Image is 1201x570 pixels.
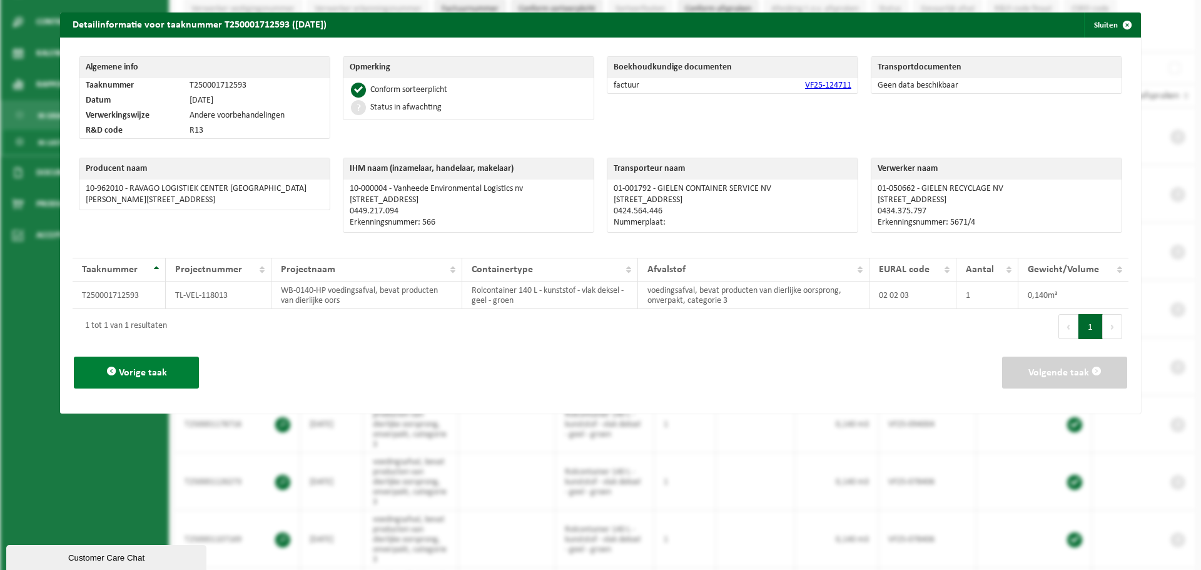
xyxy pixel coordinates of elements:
p: 01-050662 - GIELEN RECYCLAGE NV [878,184,1115,194]
td: R13 [183,123,330,138]
button: Next [1103,314,1122,339]
td: Geen data beschikbaar [871,78,1122,93]
td: Rolcontainer 140 L - kunststof - vlak deksel - geel - groen [462,282,638,309]
iframe: chat widget [6,542,209,570]
p: [STREET_ADDRESS] [614,195,851,205]
a: VF25-124711 [805,81,851,90]
th: Opmerking [343,57,594,78]
p: 01-001792 - GIELEN CONTAINER SERVICE NV [614,184,851,194]
th: Transportdocumenten [871,57,1093,78]
h2: Detailinformatie voor taaknummer T250001712593 ([DATE]) [60,13,339,36]
td: Datum [79,93,183,108]
td: 1 [956,282,1018,309]
p: [STREET_ADDRESS] [350,195,587,205]
span: EURAL code [879,265,930,275]
button: 1 [1078,314,1103,339]
th: Algemene info [79,57,330,78]
button: Volgende taak [1002,357,1127,389]
th: Transporteur naam [607,158,858,180]
td: T250001712593 [183,78,330,93]
td: T250001712593 [73,282,166,309]
td: Taaknummer [79,78,183,93]
div: 1 tot 1 van 1 resultaten [79,315,167,338]
th: Boekhoudkundige documenten [607,57,858,78]
span: Projectnummer [175,265,242,275]
button: Previous [1058,314,1078,339]
span: Aantal [966,265,994,275]
p: Erkenningsnummer: 5671/4 [878,218,1115,228]
span: Projectnaam [281,265,335,275]
p: 0434.375.797 [878,206,1115,216]
p: 0449.217.094 [350,206,587,216]
td: WB-0140-HP voedingsafval, bevat producten van dierlijke oors [271,282,462,309]
span: Taaknummer [82,265,138,275]
th: IHM naam (inzamelaar, handelaar, makelaar) [343,158,594,180]
span: Containertype [472,265,533,275]
button: Sluiten [1084,13,1140,38]
th: Producent naam [79,158,330,180]
td: voedingsafval, bevat producten van dierlijke oorsprong, onverpakt, categorie 3 [638,282,869,309]
td: Verwerkingswijze [79,108,183,123]
td: 02 02 03 [869,282,957,309]
span: Afvalstof [647,265,686,275]
p: [PERSON_NAME][STREET_ADDRESS] [86,195,323,205]
button: Vorige taak [74,357,199,389]
td: 0,140m³ [1018,282,1128,309]
p: 10-000004 - Vanheede Environmental Logistics nv [350,184,587,194]
p: Erkenningsnummer: 566 [350,218,587,228]
p: [STREET_ADDRESS] [878,195,1115,205]
span: Volgende taak [1028,368,1089,378]
td: [DATE] [183,93,330,108]
p: Nummerplaat: [614,218,851,228]
td: factuur [607,78,706,93]
div: Conform sorteerplicht [370,86,447,94]
p: 10-962010 - RAVAGO LOGISTIEK CENTER [GEOGRAPHIC_DATA] [86,184,323,194]
div: Status in afwachting [370,103,442,112]
span: Vorige taak [119,368,167,378]
th: Verwerker naam [871,158,1122,180]
td: TL-VEL-118013 [166,282,271,309]
p: 0424.564.446 [614,206,851,216]
td: Andere voorbehandelingen [183,108,330,123]
span: Gewicht/Volume [1028,265,1099,275]
td: R&D code [79,123,183,138]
